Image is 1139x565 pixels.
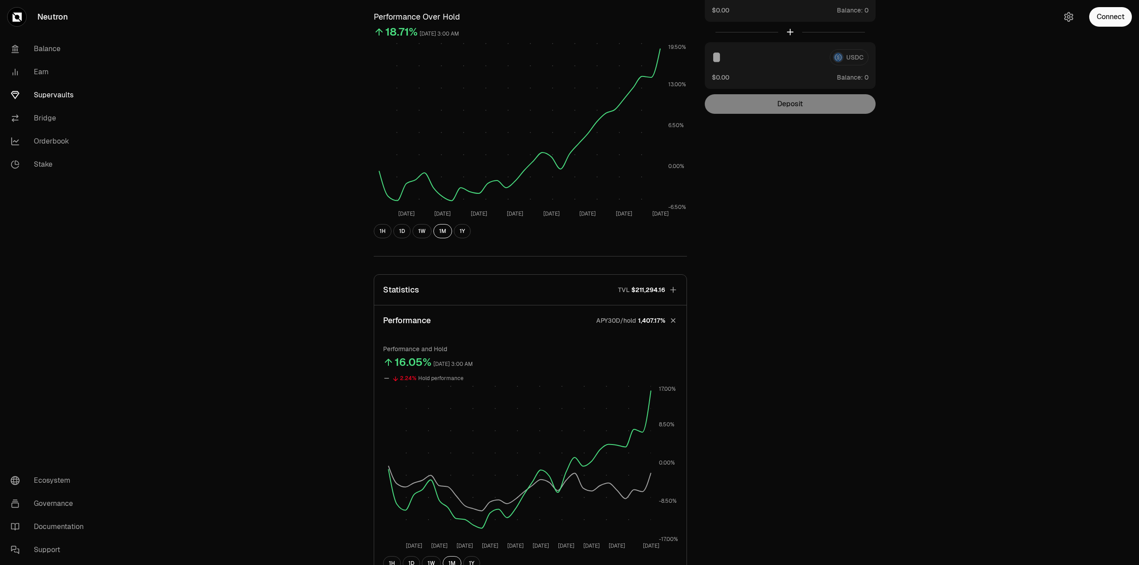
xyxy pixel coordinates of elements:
a: Documentation [4,515,96,538]
tspan: [DATE] [482,542,498,549]
button: Connect [1089,7,1132,27]
button: 1M [433,224,452,238]
tspan: -17.00% [659,536,678,543]
p: APY30D/hold [596,316,636,325]
a: Ecosystem [4,469,96,492]
a: Bridge [4,107,96,130]
button: 1D [393,224,411,238]
p: Performance [383,314,431,327]
div: 18.71% [385,25,418,39]
tspan: [DATE] [583,542,600,549]
a: Orderbook [4,130,96,153]
tspan: -8.50% [659,497,677,505]
button: 1Y [454,224,471,238]
tspan: [DATE] [434,210,451,217]
span: Balance: [837,73,863,82]
tspan: 17.00% [659,385,676,393]
tspan: [DATE] [406,542,422,549]
div: [DATE] 3:00 AM [433,359,473,369]
tspan: [DATE] [652,210,669,217]
a: Earn [4,60,96,84]
tspan: [DATE] [558,542,574,549]
h3: Performance Over Hold [374,11,687,23]
p: Performance and Hold [383,345,678,353]
button: $0.00 [712,72,729,82]
span: Balance: [837,6,863,15]
div: [DATE] 3:00 AM [420,29,459,39]
tspan: [DATE] [507,542,524,549]
a: Governance [4,492,96,515]
span: 1,407.17% [638,316,665,325]
tspan: [DATE] [609,542,625,549]
tspan: -6.50% [668,204,686,211]
tspan: 0.00% [668,163,684,170]
p: Statistics [383,284,419,296]
tspan: 0.00% [659,459,675,466]
tspan: [DATE] [543,210,560,217]
tspan: [DATE] [456,542,473,549]
a: Support [4,538,96,561]
a: Supervaults [4,84,96,107]
tspan: [DATE] [507,210,523,217]
tspan: [DATE] [471,210,487,217]
a: Balance [4,37,96,60]
button: StatisticsTVL$211,294.16 [374,275,687,305]
tspan: 6.50% [668,122,684,129]
tspan: 8.50% [659,421,675,428]
tspan: [DATE] [533,542,549,549]
p: TVL [618,285,630,294]
div: Hold performance [418,373,464,384]
button: PerformanceAPY30D/hold1,407.17% [374,305,687,336]
tspan: 13.00% [668,81,686,88]
tspan: [DATE] [431,542,448,549]
span: $211,294.16 [631,285,665,294]
button: 1H [374,224,392,238]
div: 16.05% [395,355,432,369]
a: Stake [4,153,96,176]
button: $0.00 [712,5,729,15]
div: 2.24% [400,373,416,384]
tspan: 19.50% [668,44,686,51]
tspan: [DATE] [579,210,596,217]
tspan: [DATE] [643,542,659,549]
button: 1W [412,224,432,238]
tspan: [DATE] [616,210,632,217]
tspan: [DATE] [398,210,415,217]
